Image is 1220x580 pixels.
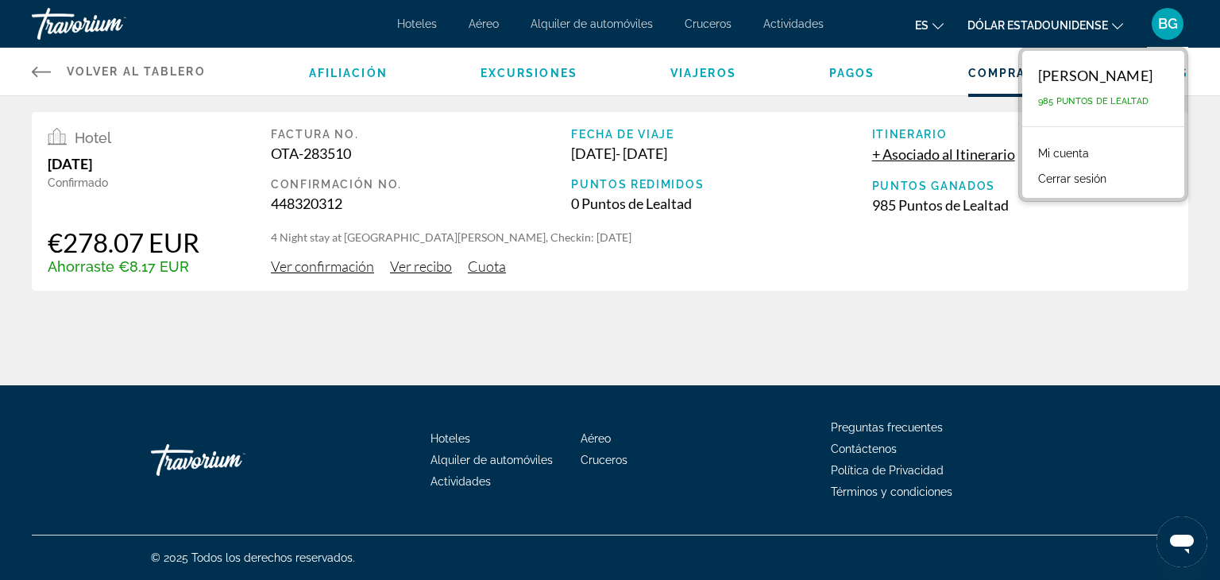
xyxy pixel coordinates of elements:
[1038,96,1149,106] font: 985 Puntos de Lealtad
[1038,147,1089,160] font: Mi cuenta
[571,128,871,141] div: Fecha de viaje
[571,145,871,162] div: [DATE] - [DATE]
[571,178,871,191] div: Puntos redimidos
[271,257,374,275] span: Ver confirmación
[1038,172,1106,185] font: Cerrar sesión
[75,130,111,146] span: Hotel
[271,230,1172,246] p: 4 Night stay at [GEOGRAPHIC_DATA][PERSON_NAME], Checkin: [DATE]
[151,436,310,484] a: Ir a casa
[763,17,824,30] a: Actividades
[67,65,206,78] span: Volver al tablero
[48,226,199,258] div: €278.07 EUR
[271,178,571,191] div: Confirmación No.
[581,454,627,466] a: Cruceros
[390,257,452,275] span: Ver recibo
[1158,15,1178,32] font: BG
[670,67,736,79] a: Viajeros
[831,443,897,455] a: Contáctenos
[271,145,571,162] div: OTA-283510
[151,551,355,564] font: © 2025 Todos los derechos reservados.
[481,67,577,79] a: Excursiones
[831,485,952,498] a: Términos y condiciones
[1156,516,1207,567] iframe: Botón para iniciar la ventana de mensajería
[571,195,871,212] div: 0 Puntos de Lealtad
[1038,67,1152,84] font: [PERSON_NAME]
[468,257,506,275] span: Cuota
[872,180,1172,192] div: Puntos ganados
[872,128,1172,141] div: Itinerario
[872,196,1172,214] div: 985 Puntos de Lealtad
[1030,168,1114,189] button: Cerrar sesión
[430,475,491,488] a: Actividades
[831,421,943,434] a: Preguntas frecuentes
[831,464,944,477] a: Política de Privacidad
[32,3,191,44] a: Travorium
[48,155,199,172] div: [DATE]
[872,145,1015,163] span: + Asociado al Itinerario
[685,17,732,30] a: Cruceros
[48,176,199,189] div: Confirmado
[469,17,499,30] a: Aéreo
[581,432,611,445] a: Aéreo
[309,67,388,79] a: Afiliación
[968,67,1035,79] a: Compras
[829,67,875,79] a: Pagos
[967,19,1108,32] font: Dólar estadounidense
[430,454,553,466] a: Alquiler de automóviles
[48,258,199,275] div: Ahorraste €8.17 EUR
[872,145,1015,164] button: + Asociado al Itinerario
[915,19,929,32] font: es
[915,14,944,37] button: Cambiar idioma
[430,432,470,445] a: Hoteles
[1030,143,1097,164] a: Mi cuenta
[32,48,206,95] a: Volver al tablero
[1147,7,1188,41] button: Menú de usuario
[271,128,571,141] div: Factura no.
[271,195,571,212] div: 448320312
[397,17,437,30] a: Hoteles
[531,17,653,30] a: Alquiler de automóviles
[967,14,1123,37] button: Cambiar moneda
